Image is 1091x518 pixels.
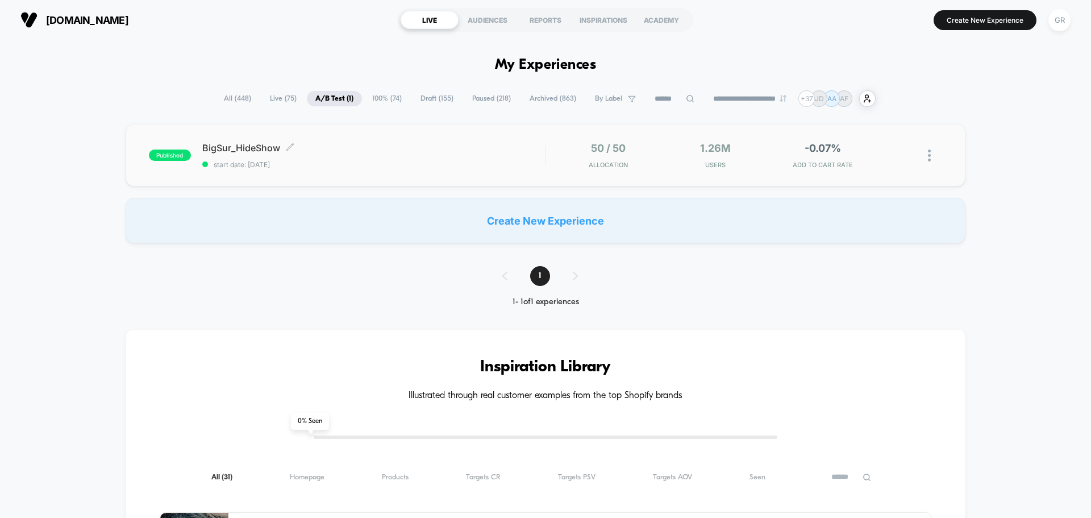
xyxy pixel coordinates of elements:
[827,94,836,103] p: AA
[1048,9,1071,31] div: GR
[459,11,517,29] div: AUDIENCES
[558,473,596,482] span: Targets PSV
[290,473,324,482] span: Homepage
[815,94,824,103] p: JD
[261,91,305,106] span: Live ( 75 )
[202,142,545,154] span: BigSur_HideShow
[934,10,1036,30] button: Create New Experience
[772,161,873,169] span: ADD TO CART RATE
[466,473,501,482] span: Targets CR
[495,57,597,73] h1: My Experiences
[202,160,545,169] span: start date: [DATE]
[521,91,585,106] span: Archived ( 863 )
[17,11,132,29] button: [DOMAIN_NAME]
[805,142,841,154] span: -0.07%
[591,142,626,154] span: 50 / 50
[412,91,462,106] span: Draft ( 155 )
[653,473,692,482] span: Targets AOV
[928,150,931,161] img: close
[291,413,329,430] span: 0 % Seen
[382,473,409,482] span: Products
[780,95,786,102] img: end
[215,91,260,106] span: All ( 448 )
[595,94,622,103] span: By Label
[665,161,767,169] span: Users
[464,91,519,106] span: Paused ( 218 )
[222,474,232,481] span: ( 31 )
[46,14,128,26] span: [DOMAIN_NAME]
[126,198,965,243] div: Create New Experience
[364,91,410,106] span: 100% ( 74 )
[1045,9,1074,32] button: GR
[307,91,362,106] span: A/B Test ( 1 )
[149,150,191,161] span: published
[160,358,931,376] h3: Inspiration Library
[574,11,632,29] div: INSPIRATIONS
[589,161,628,169] span: Allocation
[211,473,232,482] span: All
[700,142,731,154] span: 1.26M
[517,11,574,29] div: REPORTS
[840,94,848,103] p: AF
[632,11,690,29] div: ACADEMY
[20,11,38,28] img: Visually logo
[401,11,459,29] div: LIVE
[798,90,815,107] div: + 37
[160,391,931,401] h4: Illustrated through real customer examples from the top Shopify brands
[491,297,601,307] div: 1 - 1 of 1 experiences
[530,266,550,286] span: 1
[749,473,765,482] span: Seen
